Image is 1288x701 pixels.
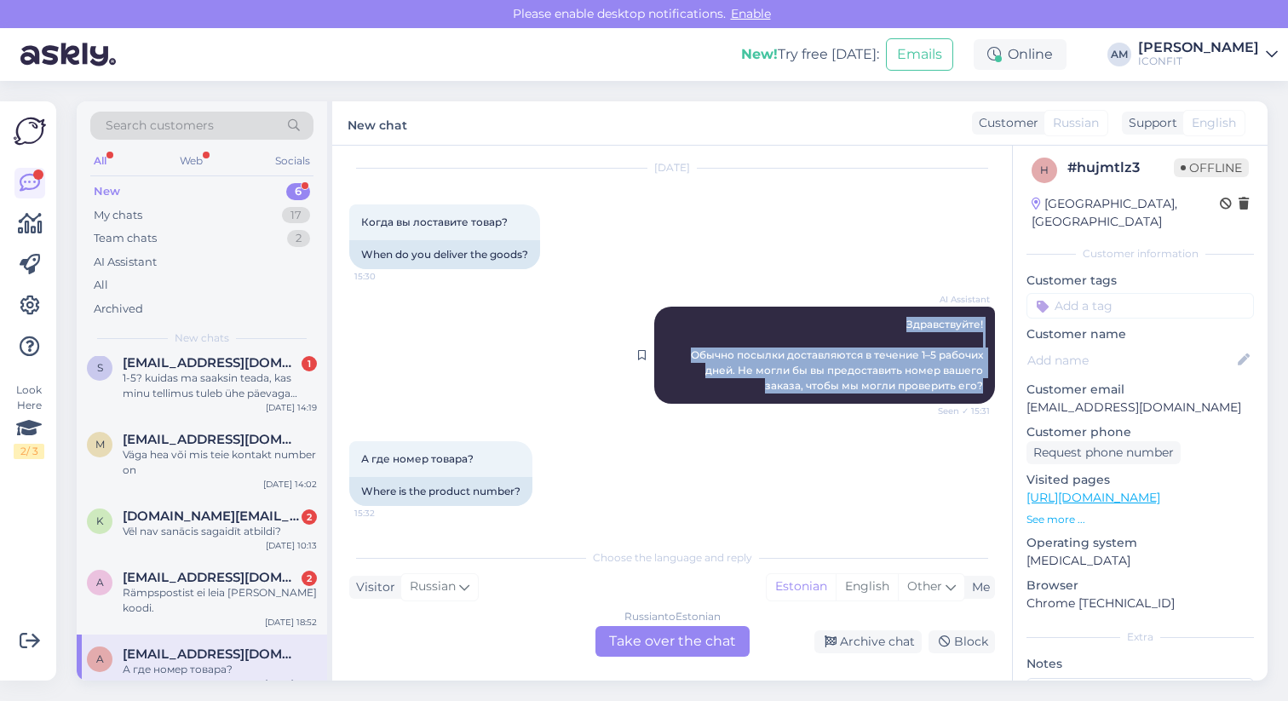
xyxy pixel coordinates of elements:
[361,452,474,465] span: А где номер товара?
[123,646,300,662] span: alatichomirova76@gmail.com
[1026,471,1254,489] p: Visited pages
[123,371,317,401] div: 1-5? kuidas ma saaksin teada, kas minu tellimus tuleb ühe päevaga [PERSON_NAME] või läheb aega tö...
[302,356,317,371] div: 1
[349,160,995,175] div: [DATE]
[175,330,229,346] span: New chats
[349,477,532,506] div: Where is the product number?
[302,571,317,586] div: 2
[1053,114,1099,132] span: Russian
[123,524,317,539] div: Vēl nav sanācis sagaidīt atbildi?
[286,183,310,200] div: 6
[926,293,990,306] span: AI Assistant
[741,44,879,65] div: Try free [DATE]:
[907,578,942,594] span: Other
[361,215,508,228] span: Когда вы лоставите товар?
[1107,43,1131,66] div: AM
[595,626,750,657] div: Take over the chat
[1026,655,1254,673] p: Notes
[974,39,1067,70] div: Online
[972,114,1038,132] div: Customer
[1026,552,1254,570] p: [MEDICAL_DATA]
[349,550,995,566] div: Choose the language and reply
[94,301,143,318] div: Archived
[1026,272,1254,290] p: Customer tags
[1174,158,1249,177] span: Offline
[14,382,44,459] div: Look Here
[1026,595,1254,612] p: Chrome [TECHNICAL_ID]
[106,117,214,135] span: Search customers
[94,277,108,294] div: All
[1026,629,1254,645] div: Extra
[94,183,120,200] div: New
[1032,195,1220,231] div: [GEOGRAPHIC_DATA], [GEOGRAPHIC_DATA]
[1026,577,1254,595] p: Browser
[1138,41,1278,68] a: [PERSON_NAME]ICONFIT
[97,361,103,374] span: s
[410,577,456,596] span: Russian
[266,539,317,552] div: [DATE] 10:13
[123,509,300,524] span: kristians.gersebeks.biz@gmail.com
[1026,246,1254,261] div: Customer information
[1026,381,1254,399] p: Customer email
[354,270,418,283] span: 15:30
[123,432,300,447] span: meeliskask88@gmail.com
[1040,164,1049,176] span: h
[624,609,721,624] div: Russian to Estonian
[94,254,157,271] div: AI Assistant
[302,509,317,525] div: 2
[1192,114,1236,132] span: English
[282,207,310,224] div: 17
[1026,512,1254,527] p: See more ...
[14,444,44,459] div: 2 / 3
[767,574,836,600] div: Estonian
[965,578,990,596] div: Me
[90,150,110,172] div: All
[266,401,317,414] div: [DATE] 14:19
[123,355,300,371] span: sirje.saimre@gmail.com
[265,677,317,690] div: [DATE] 15:32
[1138,55,1259,68] div: ICONFIT
[1067,158,1174,178] div: # hujmtlz3
[741,46,778,62] b: New!
[1026,399,1254,417] p: [EMAIL_ADDRESS][DOMAIN_NAME]
[926,405,990,417] span: Seen ✓ 15:31
[1138,41,1259,55] div: [PERSON_NAME]
[263,478,317,491] div: [DATE] 14:02
[349,578,395,596] div: Visitor
[96,576,104,589] span: a
[836,574,898,600] div: English
[96,652,104,665] span: a
[726,6,776,21] span: Enable
[1027,351,1234,370] input: Add name
[886,38,953,71] button: Emails
[265,616,317,629] div: [DATE] 18:52
[94,230,157,247] div: Team chats
[287,230,310,247] div: 2
[1026,293,1254,319] input: Add a tag
[123,585,317,616] div: Rämpspostist ei leia [PERSON_NAME] koodi.
[349,240,540,269] div: When do you deliver the goods?
[1026,534,1254,552] p: Operating system
[123,570,300,585] span: andri.jyrisson@gmail.com
[123,662,317,677] div: А где номер товара?
[95,438,105,451] span: m
[176,150,206,172] div: Web
[14,115,46,147] img: Askly Logo
[929,630,995,653] div: Block
[814,630,922,653] div: Archive chat
[691,318,986,392] span: Здравствуйте! Обычно посылки доставляются в течение 1–5 рабочих дней. Не могли бы вы предоставить...
[1122,114,1177,132] div: Support
[354,507,418,520] span: 15:32
[1026,325,1254,343] p: Customer name
[348,112,407,135] label: New chat
[123,447,317,478] div: Väga hea või mis teie kontakt number on
[96,514,104,527] span: k
[1026,423,1254,441] p: Customer phone
[272,150,313,172] div: Socials
[94,207,142,224] div: My chats
[1026,490,1160,505] a: [URL][DOMAIN_NAME]
[1026,441,1181,464] div: Request phone number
